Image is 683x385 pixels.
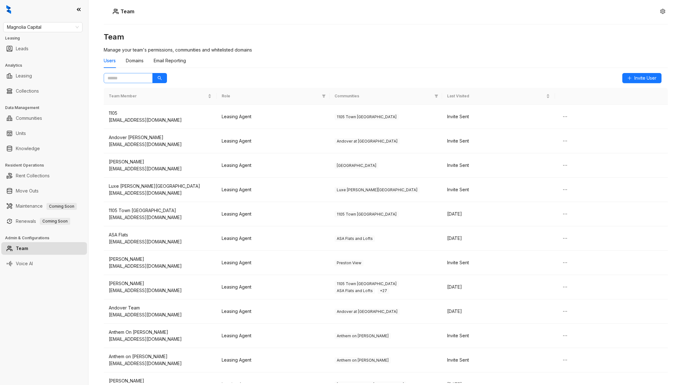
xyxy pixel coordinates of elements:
th: Last Visited [442,88,555,105]
a: Team [16,242,28,255]
span: Role [222,93,319,99]
div: Invite Sent [447,113,550,120]
div: [EMAIL_ADDRESS][DOMAIN_NAME] [109,311,212,318]
span: ASA Flats and Lofts [335,235,375,242]
span: filter [321,92,327,101]
div: [EMAIL_ADDRESS][DOMAIN_NAME] [109,117,212,124]
span: + 27 [378,288,389,294]
span: Coming Soon [46,203,77,210]
div: [EMAIL_ADDRESS][DOMAIN_NAME] [109,336,212,343]
a: Units [16,127,26,140]
a: Leasing [16,70,32,82]
img: Users [113,8,119,15]
div: 1105 [109,110,212,117]
span: [GEOGRAPHIC_DATA] [335,162,378,169]
span: ellipsis [563,333,568,338]
h3: Analytics [5,63,88,68]
li: Leads [1,42,87,55]
span: Luxe [PERSON_NAME][GEOGRAPHIC_DATA] [335,187,420,193]
span: Communities [335,93,432,99]
div: [EMAIL_ADDRESS][DOMAIN_NAME] [109,238,212,245]
a: Rent Collections [16,169,50,182]
div: [DATE] [447,308,550,315]
div: Email Reporting [154,57,186,64]
li: Team [1,242,87,255]
span: ASA Flats and Lofts [335,288,375,294]
div: Invite Sent [447,162,550,169]
div: Anthem On [PERSON_NAME] [109,329,212,336]
h5: Team [119,8,134,15]
span: ellipsis [563,309,568,314]
h3: Admin & Configurations [5,235,88,241]
span: Anthem on [PERSON_NAME] [335,333,391,339]
span: Invite User [634,75,656,82]
div: Andover Team [109,304,212,311]
a: Voice AI [16,257,33,270]
a: Leads [16,42,28,55]
span: filter [433,92,440,101]
a: Move Outs [16,185,39,197]
div: [DATE] [447,284,550,290]
th: Role [217,88,329,105]
div: Domains [126,57,144,64]
a: Communities [16,112,42,125]
td: Leasing Agent [217,178,329,202]
span: filter [434,94,438,98]
div: Invite Sent [447,357,550,364]
span: Magnolia Capital [7,22,79,32]
span: Last Visited [447,93,545,99]
span: Andover at [GEOGRAPHIC_DATA] [335,138,400,144]
span: ellipsis [563,236,568,241]
span: ellipsis [563,284,568,290]
li: Move Outs [1,185,87,197]
div: Users [104,57,116,64]
span: plus [627,76,632,80]
td: Leasing Agent [217,299,329,324]
h3: Resident Operations [5,162,88,168]
div: [EMAIL_ADDRESS][DOMAIN_NAME] [109,287,212,294]
li: Units [1,127,87,140]
span: 1105 Town [GEOGRAPHIC_DATA] [335,211,399,217]
div: [EMAIL_ADDRESS][DOMAIN_NAME] [109,190,212,197]
h3: Leasing [5,35,88,41]
span: Coming Soon [40,218,70,225]
div: [EMAIL_ADDRESS][DOMAIN_NAME] [109,141,212,148]
button: Invite User [622,73,661,83]
span: Anthem on [PERSON_NAME] [335,357,391,364]
h3: Data Management [5,105,88,111]
h3: Team [104,32,668,42]
span: ellipsis [563,163,568,168]
span: ellipsis [563,357,568,363]
span: Andover at [GEOGRAPHIC_DATA] [335,309,400,315]
span: setting [660,9,665,14]
a: Collections [16,85,39,97]
li: Leasing [1,70,87,82]
div: [PERSON_NAME] [109,158,212,165]
div: Invite Sent [447,259,550,266]
span: Manage your team's permissions, communities and whitelisted domains [104,47,252,52]
td: Leasing Agent [217,129,329,153]
a: RenewalsComing Soon [16,215,70,228]
div: [PERSON_NAME] [109,377,212,384]
span: ellipsis [563,211,568,217]
div: Invite Sent [447,186,550,193]
span: ellipsis [563,138,568,144]
td: Leasing Agent [217,324,329,348]
div: [DATE] [447,211,550,217]
div: ASA Flats [109,231,212,238]
span: Preston View [335,260,364,266]
span: 1105 Town [GEOGRAPHIC_DATA] [335,114,399,120]
th: Team Member [104,88,217,105]
td: Leasing Agent [217,348,329,372]
div: Invite Sent [447,332,550,339]
li: Renewals [1,215,87,228]
div: Luxe [PERSON_NAME][GEOGRAPHIC_DATA] [109,183,212,190]
li: Knowledge [1,142,87,155]
span: ellipsis [563,260,568,265]
div: Anthem on [PERSON_NAME] [109,353,212,360]
li: Rent Collections [1,169,87,182]
div: [EMAIL_ADDRESS][DOMAIN_NAME] [109,214,212,221]
a: Knowledge [16,142,40,155]
div: [DATE] [447,235,550,242]
td: Leasing Agent [217,226,329,251]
